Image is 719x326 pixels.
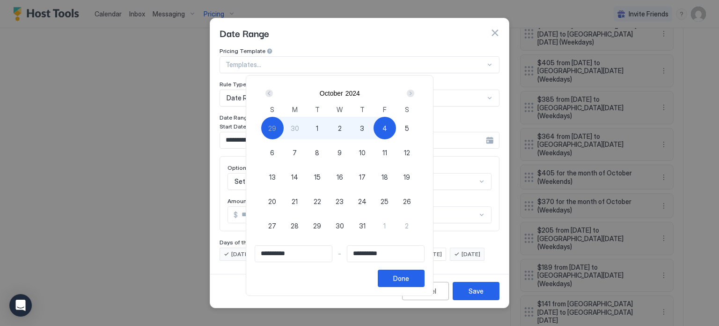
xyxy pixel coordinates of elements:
span: 7 [293,148,297,158]
span: 23 [336,197,344,206]
span: S [270,105,274,114]
span: 29 [313,221,321,231]
span: 14 [291,172,298,182]
span: 20 [268,197,276,206]
span: 8 [315,148,319,158]
span: T [315,105,320,114]
input: Input Field [347,246,424,262]
button: Prev [264,88,276,99]
button: 31 [351,214,374,237]
span: 2 [405,221,409,231]
div: Open Intercom Messenger [9,294,32,317]
span: 2 [338,123,342,133]
span: 30 [336,221,344,231]
button: 15 [306,166,329,188]
button: 28 [284,214,306,237]
span: 16 [337,172,343,182]
span: 27 [268,221,276,231]
button: 18 [374,166,396,188]
button: 17 [351,166,374,188]
span: 9 [337,148,342,158]
span: - [338,250,341,258]
button: 29 [306,214,329,237]
button: 12 [396,141,418,164]
span: 19 [404,172,410,182]
button: 2 [396,214,418,237]
button: 14 [284,166,306,188]
span: 12 [404,148,410,158]
button: 30 [329,214,351,237]
span: 10 [359,148,366,158]
span: 4 [382,123,387,133]
span: 30 [291,123,299,133]
button: 1 [374,214,396,237]
button: 23 [329,190,351,212]
span: 21 [292,197,298,206]
button: 10 [351,141,374,164]
button: 8 [306,141,329,164]
span: 28 [291,221,299,231]
button: Next [404,88,416,99]
span: 18 [382,172,388,182]
span: 29 [268,123,276,133]
span: 6 [270,148,274,158]
span: 22 [314,197,321,206]
span: 11 [382,148,387,158]
span: 31 [359,221,366,231]
button: 29 [261,117,284,139]
button: 6 [261,141,284,164]
button: 2024 [345,90,360,97]
button: 3 [351,117,374,139]
button: 1 [306,117,329,139]
button: 26 [396,190,418,212]
button: 20 [261,190,284,212]
span: F [383,105,387,114]
button: 27 [261,214,284,237]
button: October [320,90,343,97]
span: 25 [381,197,389,206]
span: S [405,105,409,114]
button: 19 [396,166,418,188]
input: Input Field [255,246,332,262]
button: 11 [374,141,396,164]
button: 7 [284,141,306,164]
span: 1 [383,221,386,231]
button: 25 [374,190,396,212]
span: W [337,105,343,114]
span: 24 [358,197,367,206]
button: 21 [284,190,306,212]
span: 26 [403,197,411,206]
span: 5 [405,123,409,133]
span: T [360,105,365,114]
div: Done [393,273,409,283]
button: 13 [261,166,284,188]
button: 22 [306,190,329,212]
span: M [292,105,298,114]
button: 5 [396,117,418,139]
button: 4 [374,117,396,139]
span: 1 [316,123,318,133]
span: 17 [359,172,366,182]
span: 15 [314,172,321,182]
button: 16 [329,166,351,188]
button: 24 [351,190,374,212]
button: 30 [284,117,306,139]
span: 13 [269,172,276,182]
span: 3 [360,123,364,133]
button: 9 [329,141,351,164]
button: 2 [329,117,351,139]
button: Done [378,270,425,287]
